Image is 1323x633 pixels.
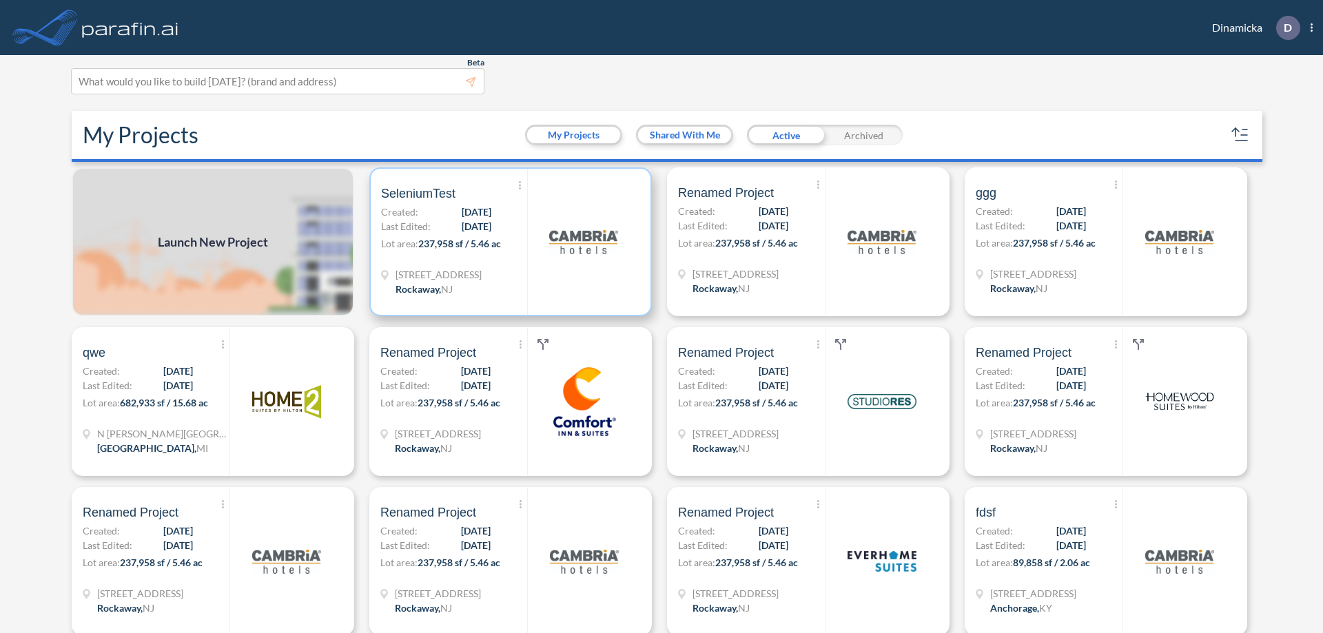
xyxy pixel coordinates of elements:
[381,205,418,219] span: Created:
[759,523,788,538] span: [DATE]
[72,167,354,316] img: add
[747,125,825,145] div: Active
[83,364,120,378] span: Created:
[252,367,321,436] img: logo
[380,504,476,521] span: Renamed Project
[976,364,1013,378] span: Created:
[380,378,430,393] span: Last Edited:
[396,283,441,295] span: Rockaway ,
[990,282,1036,294] span: Rockaway ,
[990,426,1076,441] span: 321 Mt Hope Ave
[693,441,750,455] div: Rockaway, NJ
[550,367,619,436] img: logo
[97,426,228,441] span: N Wyndham Hill Dr NE
[678,538,728,552] span: Last Edited:
[1056,218,1086,233] span: [DATE]
[97,601,154,615] div: Rockaway, NJ
[693,267,779,281] span: 321 Mt Hope Ave
[990,601,1052,615] div: Anchorage, KY
[678,344,774,361] span: Renamed Project
[395,602,440,614] span: Rockaway ,
[396,267,482,282] span: 321 Mt Hope Ave
[1056,364,1086,378] span: [DATE]
[1013,397,1096,408] span: 237,958 sf / 5.46 ac
[715,237,798,249] span: 237,958 sf / 5.46 ac
[678,504,774,521] span: Renamed Project
[678,204,715,218] span: Created:
[527,127,620,143] button: My Projects
[120,397,208,408] span: 682,933 sf / 15.68 ac
[759,218,788,233] span: [DATE]
[418,557,500,568] span: 237,958 sf / 5.46 ac
[380,557,418,568] span: Lot area:
[1036,442,1047,454] span: NJ
[976,237,1013,249] span: Lot area:
[976,378,1025,393] span: Last Edited:
[380,397,418,408] span: Lot area:
[678,557,715,568] span: Lot area:
[1036,282,1047,294] span: NJ
[549,207,618,276] img: logo
[759,538,788,552] span: [DATE]
[550,527,619,596] img: logo
[693,442,738,454] span: Rockaway ,
[990,586,1076,601] span: 1899 Evergreen Rd
[678,185,774,201] span: Renamed Project
[97,442,196,454] span: [GEOGRAPHIC_DATA] ,
[83,122,198,148] h2: My Projects
[990,602,1039,614] span: Anchorage ,
[1056,378,1086,393] span: [DATE]
[990,281,1047,295] div: Rockaway, NJ
[252,527,321,596] img: logo
[72,167,354,316] a: Launch New Project
[418,397,500,408] span: 237,958 sf / 5.46 ac
[440,442,452,454] span: NJ
[461,364,491,378] span: [DATE]
[396,282,453,296] div: Rockaway, NJ
[143,602,154,614] span: NJ
[163,378,193,393] span: [DATE]
[380,523,418,538] span: Created:
[380,538,430,552] span: Last Edited:
[693,601,750,615] div: Rockaway, NJ
[83,523,120,538] span: Created:
[976,557,1013,568] span: Lot area:
[759,364,788,378] span: [DATE]
[163,523,193,538] span: [DATE]
[990,267,1076,281] span: 321 Mt Hope Ave
[1229,124,1251,146] button: sort
[461,378,491,393] span: [DATE]
[1013,237,1096,249] span: 237,958 sf / 5.46 ac
[461,538,491,552] span: [DATE]
[83,538,132,552] span: Last Edited:
[83,344,105,361] span: qwe
[395,442,440,454] span: Rockaway ,
[381,238,418,249] span: Lot area:
[462,219,491,234] span: [DATE]
[638,127,731,143] button: Shared With Me
[693,602,738,614] span: Rockaway ,
[678,397,715,408] span: Lot area:
[467,57,484,68] span: Beta
[158,233,268,251] span: Launch New Project
[1056,523,1086,538] span: [DATE]
[83,397,120,408] span: Lot area:
[83,378,132,393] span: Last Edited:
[97,602,143,614] span: Rockaway ,
[196,442,208,454] span: MI
[395,586,481,601] span: 321 Mt Hope Ave
[976,504,996,521] span: fdsf
[1039,602,1052,614] span: KY
[715,397,798,408] span: 237,958 sf / 5.46 ac
[1013,557,1090,568] span: 89,858 sf / 2.06 ac
[1284,21,1292,34] p: D
[693,426,779,441] span: 321 Mt Hope Ave
[848,207,916,276] img: logo
[79,14,181,41] img: logo
[738,602,750,614] span: NJ
[395,601,452,615] div: Rockaway, NJ
[678,378,728,393] span: Last Edited:
[678,237,715,249] span: Lot area:
[418,238,501,249] span: 237,958 sf / 5.46 ac
[441,283,453,295] span: NJ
